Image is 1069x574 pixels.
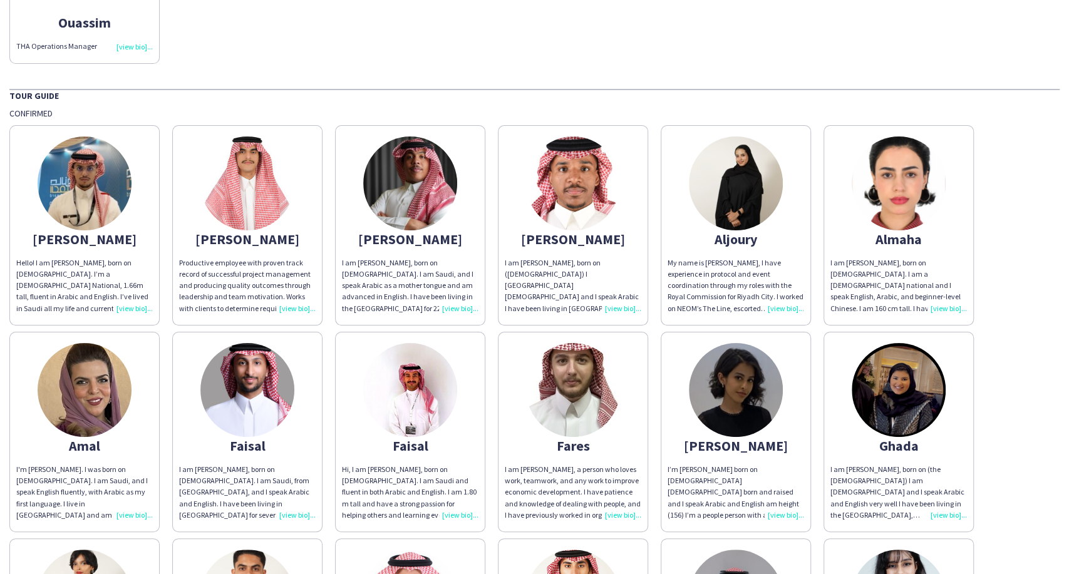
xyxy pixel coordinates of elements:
[830,257,967,314] div: I am [PERSON_NAME], born on [DEMOGRAPHIC_DATA]. I am a [DEMOGRAPHIC_DATA] national and I speak En...
[526,136,620,230] img: thumb-68b2f9bc9f479.jpg
[16,17,153,28] div: Ouassim
[505,233,641,245] div: [PERSON_NAME]
[179,464,316,521] div: I am [PERSON_NAME], born on [DEMOGRAPHIC_DATA]. I am Saudi, from [GEOGRAPHIC_DATA], and I speak A...
[526,343,620,437] img: thumb-66772639c6609.jpeg
[505,257,641,314] div: I am [PERSON_NAME], born on ([DEMOGRAPHIC_DATA]) I [GEOGRAPHIC_DATA][DEMOGRAPHIC_DATA] and I spea...
[668,233,804,245] div: Aljoury
[179,440,316,451] div: Faisal
[38,136,132,230] img: thumb-685a9ee9d27ec.jpeg
[852,136,946,230] img: thumb-73d6e223-3a60-4363-86b4-c616e4858410.jpg
[668,257,804,314] div: My name is [PERSON_NAME], I have experience in protocol and event coordination through my roles w...
[342,464,478,521] div: Hi, I am [PERSON_NAME], born on [DEMOGRAPHIC_DATA]. I am Saudi and fluent in both Arabic and Engl...
[363,343,457,437] img: thumb-6763d181be63c.jpeg
[179,233,316,245] div: [PERSON_NAME]
[16,257,153,314] div: Hello! I am [PERSON_NAME], born on [DEMOGRAPHIC_DATA]. I’m a [DEMOGRAPHIC_DATA] National, 1.66m t...
[200,343,294,437] img: thumb-68b166d22dca9.jpeg
[505,440,641,451] div: Fares
[342,440,478,451] div: Faisal
[38,343,132,437] img: thumb-664e346ef2273.jpeg
[668,464,804,521] div: I’m [PERSON_NAME] born on [DEMOGRAPHIC_DATA] [DEMOGRAPHIC_DATA] born and raised and I speak Arabi...
[852,343,946,437] img: thumb-6502247824943.jpeg
[668,440,804,451] div: [PERSON_NAME]
[16,464,153,521] div: I'm [PERSON_NAME]. I was born on [DEMOGRAPHIC_DATA]. I am Saudi, and I speak English fluently, wi...
[179,257,316,314] div: Productive employee with proven track record of successful project management and producing quali...
[830,233,967,245] div: Almaha
[9,89,1060,101] div: Tour Guide
[363,136,457,230] img: thumb-683d556527835.jpg
[16,233,153,245] div: [PERSON_NAME]
[200,136,294,230] img: thumb-66d0760a071cd.jpeg
[16,41,153,52] div: THA Operations Manager
[830,464,967,521] div: I am [PERSON_NAME], born on (the [DEMOGRAPHIC_DATA]) I am [DEMOGRAPHIC_DATA] and I speak Arabic a...
[689,136,783,230] img: thumb-68b323f5db2ce.jpeg
[342,257,478,314] div: I am [PERSON_NAME], born on [DEMOGRAPHIC_DATA]. I am Saudi, and I speak Arabic as a mother tongue...
[830,440,967,451] div: Ghada
[505,464,641,521] div: I am [PERSON_NAME], a person who loves work, teamwork, and any work to improve economic developme...
[9,108,1060,119] div: Confirmed
[689,343,783,437] img: thumb-68ab010e87ed4.jpeg
[16,440,153,451] div: Amal
[342,233,478,245] div: [PERSON_NAME]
